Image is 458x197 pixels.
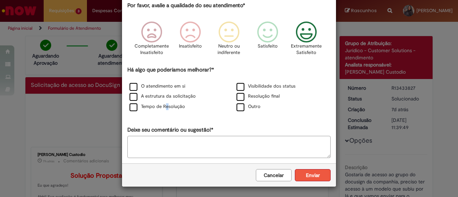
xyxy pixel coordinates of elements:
[130,83,185,90] label: O atendimento em si
[216,43,242,56] p: Neutro ou indiferente
[135,43,169,56] p: Completamente Insatisfeito
[237,93,280,100] label: Resolução final
[211,16,247,65] div: Neutro ou indiferente
[249,16,286,65] div: Satisfeito
[127,2,245,9] label: Por favor, avalie a qualidade do seu atendimento*
[256,169,292,181] button: Cancelar
[172,16,209,65] div: Insatisfeito
[295,169,331,181] button: Enviar
[291,43,322,56] p: Extremamente Satisfeito
[237,83,296,90] label: Visibilidade dos status
[288,16,325,65] div: Extremamente Satisfeito
[127,66,331,112] div: Há algo que poderíamos melhorar?*
[133,16,170,65] div: Completamente Insatisfeito
[130,103,185,110] label: Tempo de Resolução
[237,103,260,110] label: Outro
[258,43,278,50] p: Satisfeito
[179,43,202,50] p: Insatisfeito
[127,126,213,134] label: Deixe seu comentário ou sugestão!*
[130,93,196,100] label: A estrutura da solicitação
